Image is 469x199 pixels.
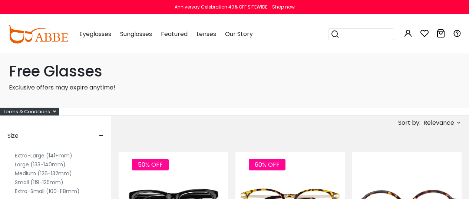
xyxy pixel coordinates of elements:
span: Size [7,127,19,145]
span: Sort by: [398,118,420,127]
span: 60% OFF [249,159,285,170]
span: Featured [161,30,188,38]
label: Small (119-125mm) [15,178,63,187]
span: Sunglasses [120,30,152,38]
span: 50% OFF [132,159,169,170]
span: Relevance [423,116,454,130]
label: Large (133-140mm) [15,160,66,169]
label: Medium (126-132mm) [15,169,72,178]
span: Our Story [225,30,253,38]
label: Extra-Large (141+mm) [15,151,72,160]
h1: Free Glasses [9,62,460,80]
a: Shop now [268,4,295,10]
div: Shop now [272,4,295,10]
p: Exclusive offers may expire anytime! [9,83,460,92]
label: Extra-Small (100-118mm) [15,187,80,196]
span: Eyeglasses [79,30,111,38]
div: Anniversay Celebration 40% OFF SITEWIDE [175,4,267,10]
img: abbeglasses.com [7,25,68,43]
span: Lenses [196,30,216,38]
span: - [99,127,104,145]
